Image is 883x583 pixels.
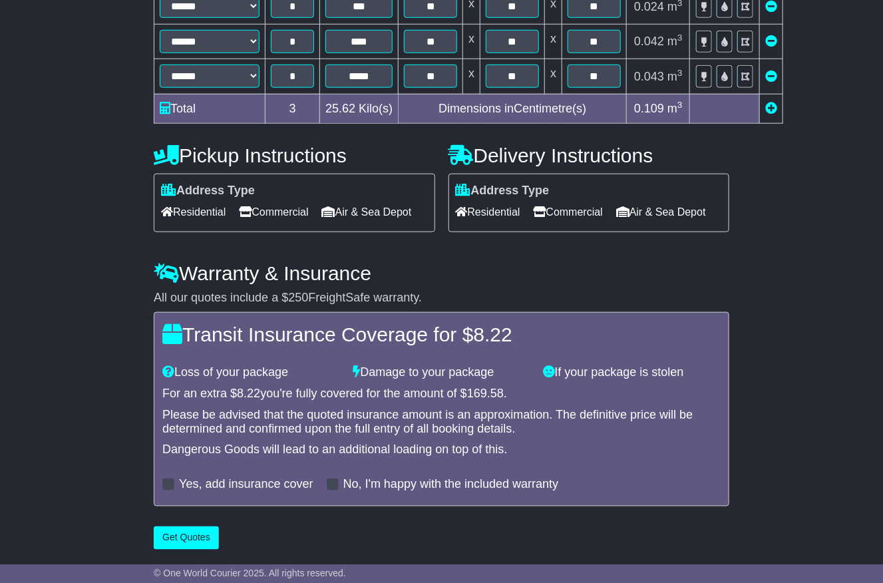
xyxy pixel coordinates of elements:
[467,387,504,400] span: 169.58
[154,568,346,578] span: © One World Courier 2025. All rights reserved.
[634,70,664,83] span: 0.043
[154,144,435,166] h4: Pickup Instructions
[677,68,683,78] sup: 3
[154,262,729,284] h4: Warranty & Insurance
[534,202,603,222] span: Commercial
[677,100,683,110] sup: 3
[156,365,346,380] div: Loss of your package
[474,323,512,345] span: 8.22
[456,184,550,198] label: Address Type
[161,202,226,222] span: Residential
[667,35,683,48] span: m
[634,35,664,48] span: 0.042
[346,365,536,380] div: Damage to your package
[463,24,480,59] td: x
[463,59,480,94] td: x
[677,33,683,43] sup: 3
[162,387,721,401] div: For an extra $ you're fully covered for the amount of $ .
[161,184,255,198] label: Address Type
[634,102,664,115] span: 0.109
[667,102,683,115] span: m
[456,202,520,222] span: Residential
[162,443,721,458] div: Dangerous Goods will lead to an additional loading on top of this.
[320,94,399,123] td: Kilo(s)
[616,202,706,222] span: Air & Sea Depot
[162,408,721,437] div: Please be advised that the quoted insurance amount is an approximation. The definitive price will...
[537,365,727,380] div: If your package is stolen
[545,59,562,94] td: x
[448,144,729,166] h4: Delivery Instructions
[265,94,320,123] td: 3
[399,94,627,123] td: Dimensions in Centimetre(s)
[667,70,683,83] span: m
[239,202,308,222] span: Commercial
[154,94,265,123] td: Total
[288,291,308,304] span: 250
[237,387,260,400] span: 8.22
[322,202,412,222] span: Air & Sea Depot
[765,70,777,83] a: Remove this item
[765,102,777,115] a: Add new item
[179,478,313,492] label: Yes, add insurance cover
[162,323,721,345] h4: Transit Insurance Coverage for $
[325,102,355,115] span: 25.62
[765,35,777,48] a: Remove this item
[154,291,729,305] div: All our quotes include a $ FreightSafe warranty.
[343,478,559,492] label: No, I'm happy with the included warranty
[545,24,562,59] td: x
[154,526,219,550] button: Get Quotes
